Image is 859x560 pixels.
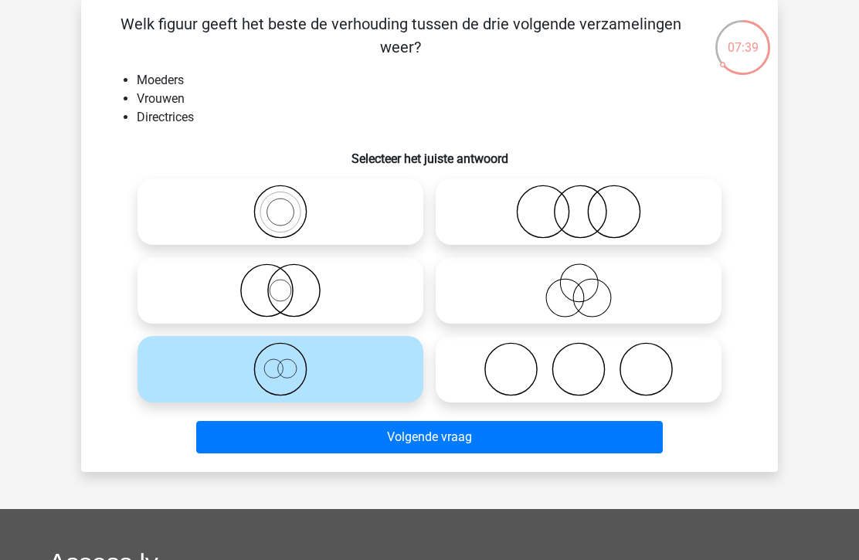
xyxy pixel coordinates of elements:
[106,12,695,59] p: Welk figuur geeft het beste de verhouding tussen de drie volgende verzamelingen weer?
[196,421,664,453] button: Volgende vraag
[137,90,753,108] li: Vrouwen
[714,19,772,57] div: 07:39
[137,108,753,127] li: Directrices
[137,71,753,90] li: Moeders
[106,139,753,166] h6: Selecteer het juiste antwoord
